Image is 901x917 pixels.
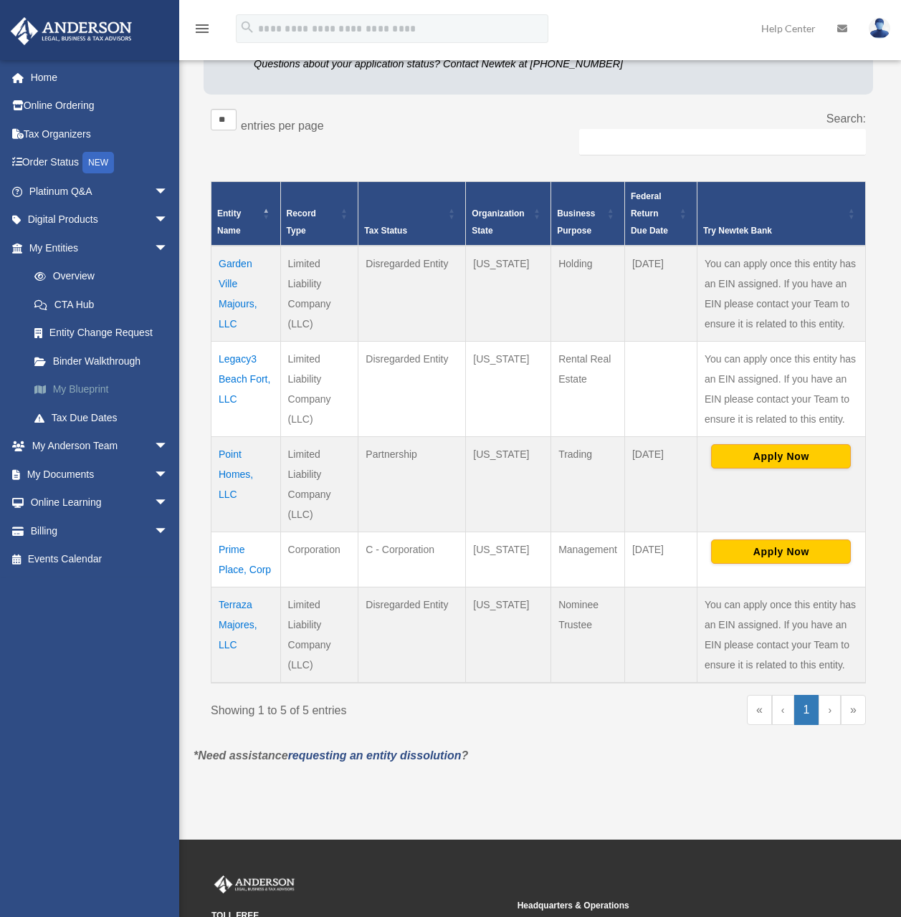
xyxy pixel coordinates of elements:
p: Questions about your application status? Contact Newtek at [PHONE_NUMBER] [254,55,663,73]
span: arrow_drop_down [154,234,183,263]
td: Legacy3 Beach Fort, LLC [211,342,281,437]
td: Disregarded Entity [358,342,466,437]
a: Digital Productsarrow_drop_down [10,206,190,234]
a: My Anderson Teamarrow_drop_down [10,432,190,461]
a: CTA Hub [20,290,190,319]
td: Partnership [358,437,466,532]
img: User Pic [869,18,890,39]
a: Previous [772,695,794,725]
span: Entity Name [217,208,241,236]
small: Headquarters & Operations [518,898,814,913]
td: Management [551,532,625,587]
a: 1 [794,695,819,725]
td: [US_STATE] [466,342,551,437]
td: [US_STATE] [466,532,551,587]
td: C - Corporation [358,532,466,587]
td: Nominee Trustee [551,587,625,683]
a: Tax Due Dates [20,403,190,432]
td: Limited Liability Company (LLC) [280,437,358,532]
span: Tax Status [364,226,407,236]
th: Entity Name: Activate to invert sorting [211,182,281,246]
a: Overview [20,262,183,291]
a: My Blueprint [20,375,190,404]
td: Terraza Majores, LLC [211,587,281,683]
td: Limited Liability Company (LLC) [280,342,358,437]
th: Organization State: Activate to sort [466,182,551,246]
a: Tax Organizers [10,120,190,148]
td: Limited Liability Company (LLC) [280,246,358,342]
a: requesting an entity dissolution [288,749,462,762]
span: arrow_drop_down [154,432,183,461]
td: [DATE] [624,532,697,587]
label: entries per page [241,120,324,132]
td: Garden Ville Majours, LLC [211,246,281,342]
th: Try Newtek Bank : Activate to sort [697,182,865,246]
td: Holding [551,246,625,342]
td: [US_STATE] [466,437,551,532]
div: Showing 1 to 5 of 5 entries [211,695,528,721]
em: *Need assistance ? [194,749,468,762]
a: menu [194,25,211,37]
a: Next [819,695,841,725]
span: arrow_drop_down [154,517,183,546]
a: Last [841,695,866,725]
a: Events Calendar [10,545,190,574]
td: [US_STATE] [466,587,551,683]
td: [DATE] [624,437,697,532]
span: Record Type [287,208,316,236]
span: Business Purpose [557,208,595,236]
span: arrow_drop_down [154,177,183,206]
i: menu [194,20,211,37]
td: Point Homes, LLC [211,437,281,532]
img: Anderson Advisors Platinum Portal [6,17,136,45]
td: [DATE] [624,246,697,342]
td: You can apply once this entity has an EIN assigned. If you have an EIN please contact your Team t... [697,342,865,437]
td: Corporation [280,532,358,587]
span: Organization State [472,208,524,236]
td: Trading [551,437,625,532]
span: arrow_drop_down [154,489,183,518]
a: Billingarrow_drop_down [10,517,190,545]
td: Disregarded Entity [358,246,466,342]
img: Anderson Advisors Platinum Portal [211,875,297,894]
a: Binder Walkthrough [20,347,190,375]
a: First [747,695,772,725]
a: Entity Change Request [20,319,190,347]
a: My Entitiesarrow_drop_down [10,234,190,262]
td: Disregarded Entity [358,587,466,683]
a: My Documentsarrow_drop_down [10,460,190,489]
th: Business Purpose: Activate to sort [551,182,625,246]
label: Search: [826,112,866,125]
td: Rental Real Estate [551,342,625,437]
button: Apply Now [711,444,851,469]
span: Federal Return Due Date [631,191,668,236]
div: Try Newtek Bank [703,222,844,239]
a: Online Ordering [10,92,190,120]
td: [US_STATE] [466,246,551,342]
td: You can apply once this entity has an EIN assigned. If you have an EIN please contact your Team t... [697,246,865,342]
div: NEW [82,152,114,173]
a: Platinum Q&Aarrow_drop_down [10,177,190,206]
button: Apply Now [711,539,851,564]
a: Online Learningarrow_drop_down [10,489,190,517]
th: Record Type: Activate to sort [280,182,358,246]
td: You can apply once this entity has an EIN assigned. If you have an EIN please contact your Team t... [697,587,865,683]
span: arrow_drop_down [154,206,183,235]
th: Tax Status: Activate to sort [358,182,466,246]
td: Limited Liability Company (LLC) [280,587,358,683]
th: Federal Return Due Date: Activate to sort [624,182,697,246]
a: Order StatusNEW [10,148,190,178]
a: Home [10,63,190,92]
span: arrow_drop_down [154,460,183,489]
td: Prime Place, Corp [211,532,281,587]
i: search [239,19,255,35]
